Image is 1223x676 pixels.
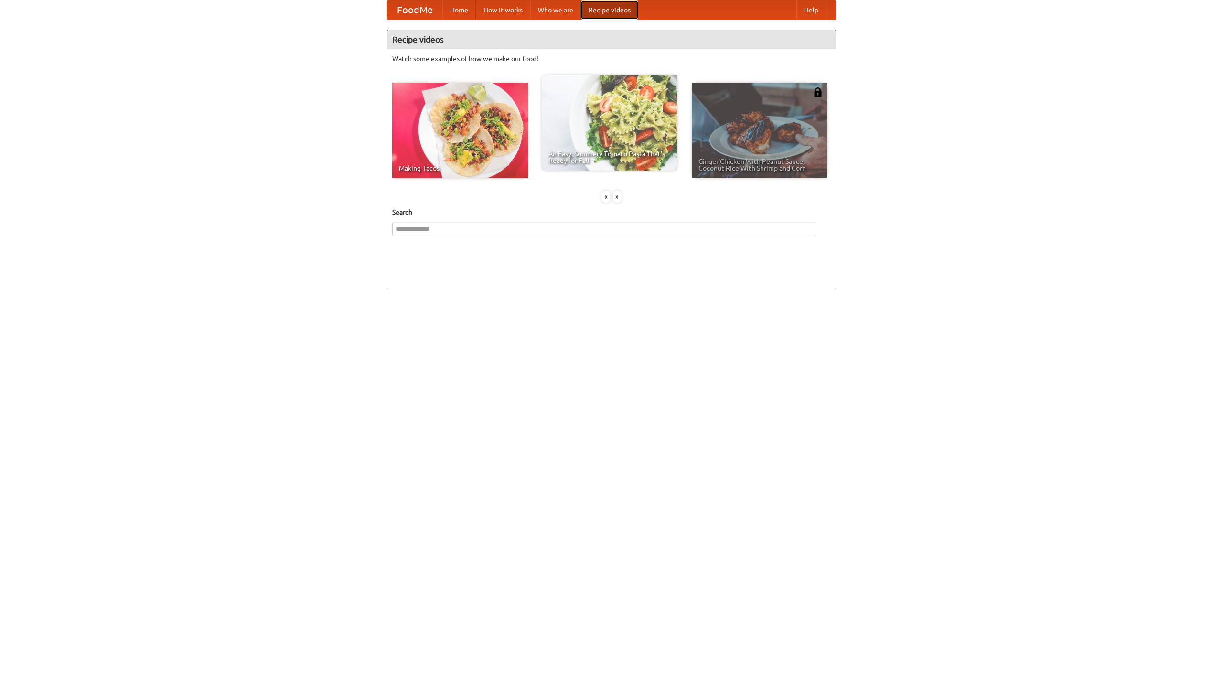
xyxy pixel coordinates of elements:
h4: Recipe videos [387,30,836,49]
span: An Easy, Summery Tomato Pasta That's Ready for Fall [548,150,671,164]
span: Making Tacos [399,165,521,172]
a: Recipe videos [581,0,638,20]
a: Help [796,0,826,20]
a: How it works [476,0,530,20]
a: Making Tacos [392,83,528,178]
img: 483408.png [813,87,823,97]
p: Watch some examples of how we make our food! [392,54,831,64]
div: » [613,191,622,203]
a: FoodMe [387,0,442,20]
a: Home [442,0,476,20]
a: An Easy, Summery Tomato Pasta That's Ready for Fall [542,75,677,171]
div: « [601,191,610,203]
h5: Search [392,207,831,217]
a: Who we are [530,0,581,20]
